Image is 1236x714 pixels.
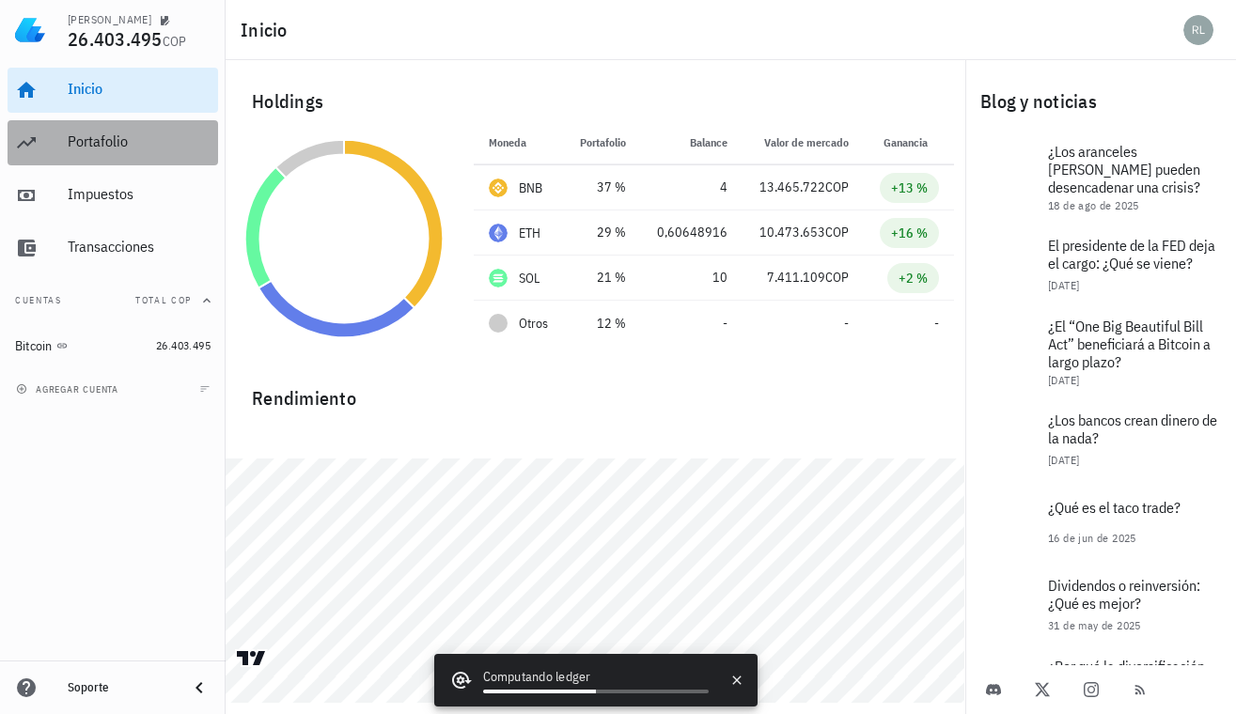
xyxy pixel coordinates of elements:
[489,269,508,287] div: SOL-icon
[579,178,626,197] div: 37 %
[656,223,728,242] div: 0,60648916
[235,649,268,667] a: Charting by TradingView
[767,269,825,286] span: 7.411.109
[579,268,626,287] div: 21 %
[844,315,849,332] span: -
[825,269,849,286] span: COP
[965,398,1236,481] a: ¿Los bancos crean dinero de la nada? [DATE]
[891,178,928,197] div: +13 %
[519,224,541,242] div: ETH
[1048,576,1200,613] span: Dividendos o reinversión: ¿Qué es mejor?
[8,278,218,323] button: CuentasTotal COP
[1048,531,1136,545] span: 16 de jun de 2025
[891,224,928,242] div: +16 %
[1048,236,1215,272] span: El presidente de la FED deja el cargo: ¿Qué se viene?
[237,71,954,132] div: Holdings
[825,178,849,195] span: COP
[965,306,1236,398] a: ¿El “One Big Beautiful Bill Act” beneficiará a Bitcoin a largo plazo? [DATE]
[723,315,728,332] span: -
[8,323,218,368] a: Bitcoin 26.403.495
[1048,618,1141,632] span: 31 de may de 2025
[483,667,709,690] div: Computando ledger
[1048,198,1139,212] span: 18 de ago de 2025
[965,481,1236,564] a: ¿Qué es el taco trade? 16 de jun de 2025
[965,132,1236,224] a: ¿Los aranceles [PERSON_NAME] pueden desencadenar una crisis? 18 de ago de 2025
[825,224,849,241] span: COP
[1048,278,1079,292] span: [DATE]
[68,26,163,52] span: 26.403.495
[489,178,508,197] div: BNB-icon
[519,178,543,197] div: BNB
[579,314,626,334] div: 12 %
[11,380,127,398] button: agregar cuenta
[15,338,53,354] div: Bitcoin
[965,564,1236,646] a: Dividendos o reinversión: ¿Qué es mejor? 31 de may de 2025
[8,173,218,218] a: Impuestos
[934,315,939,332] span: -
[1048,411,1217,447] span: ¿Los bancos crean dinero de la nada?
[135,294,192,306] span: Total COP
[1048,317,1211,371] span: ¿El “One Big Beautiful Bill Act” beneficiará a Bitcoin a largo plazo?
[899,269,928,287] div: +2 %
[156,338,211,352] span: 26.403.495
[564,120,641,165] th: Portafolio
[519,314,548,334] span: Otros
[68,80,211,98] div: Inicio
[519,269,540,287] div: SOL
[237,368,954,413] div: Rendimiento
[1183,15,1213,45] div: avatar
[68,132,211,150] div: Portafolio
[68,185,211,203] div: Impuestos
[489,224,508,242] div: ETH-icon
[743,120,864,165] th: Valor de mercado
[1048,498,1181,517] span: ¿Qué es el taco trade?
[241,15,295,45] h1: Inicio
[965,224,1236,306] a: El presidente de la FED deja el cargo: ¿Qué se viene? [DATE]
[68,680,173,695] div: Soporte
[759,224,825,241] span: 10.473.653
[884,135,939,149] span: Ganancia
[8,120,218,165] a: Portafolio
[641,120,743,165] th: Balance
[965,71,1236,132] div: Blog y noticias
[68,12,151,27] div: [PERSON_NAME]
[1048,373,1079,387] span: [DATE]
[15,15,45,45] img: LedgiFi
[656,178,728,197] div: 4
[20,383,118,396] span: agregar cuenta
[8,68,218,113] a: Inicio
[68,238,211,256] div: Transacciones
[474,120,564,165] th: Moneda
[163,33,187,50] span: COP
[759,178,825,195] span: 13.465.722
[8,225,218,271] a: Transacciones
[579,223,626,242] div: 29 %
[1048,453,1079,467] span: [DATE]
[1048,142,1200,196] span: ¿Los aranceles [PERSON_NAME] pueden desencadenar una crisis?
[656,268,728,287] div: 10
